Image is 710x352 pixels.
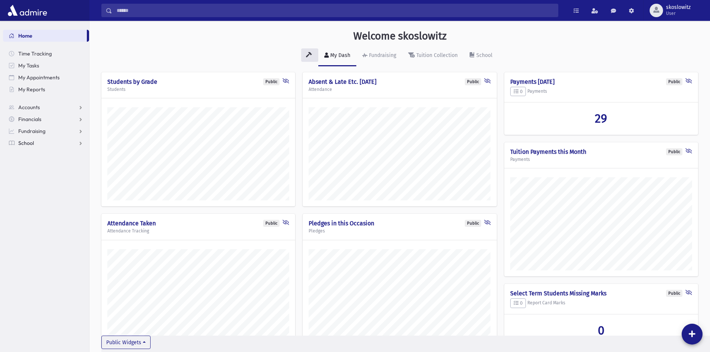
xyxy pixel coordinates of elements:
span: School [18,140,34,146]
a: School [3,137,89,149]
div: Public [465,220,481,227]
a: Accounts [3,101,89,113]
h5: Report Card Marks [510,298,692,308]
h4: Attendance Taken [107,220,289,227]
h5: Attendance Tracking [107,228,289,234]
span: My Tasks [18,62,39,69]
h5: Payments [510,87,692,96]
span: My Appointments [18,74,60,81]
div: My Dash [329,52,350,58]
span: 0 [514,89,523,94]
div: Public [263,220,280,227]
a: My Reports [3,83,89,95]
h4: Students by Grade [107,78,289,85]
button: 0 [510,87,526,96]
div: Public [666,290,682,297]
img: AdmirePro [6,3,49,18]
a: 29 [510,111,692,126]
h5: Students [107,87,289,92]
button: Public Widgets [101,336,151,349]
a: My Appointments [3,72,89,83]
a: Tuition Collection [402,45,464,66]
a: School [464,45,498,66]
span: Fundraising [18,128,45,134]
a: Time Tracking [3,48,89,60]
a: Fundraising [356,45,402,66]
h5: Payments [510,157,692,162]
div: Fundraising [367,52,396,58]
a: Fundraising [3,125,89,137]
span: Home [18,32,32,39]
span: My Reports [18,86,45,93]
div: School [475,52,492,58]
div: Tuition Collection [415,52,458,58]
input: Search [112,4,558,17]
h4: Absent & Late Etc. [DATE] [309,78,490,85]
span: Accounts [18,104,40,111]
h4: Pledges in this Occasion [309,220,490,227]
div: Public [465,78,481,85]
a: Financials [3,113,89,125]
div: Public [666,148,682,155]
a: Home [3,30,87,42]
div: Public [263,78,280,85]
a: My Dash [318,45,356,66]
div: Public [666,78,682,85]
h4: Tuition Payments this Month [510,148,692,155]
span: 0 [514,300,523,306]
a: My Tasks [3,60,89,72]
h4: Payments [DATE] [510,78,692,85]
span: 29 [595,111,607,126]
h4: Select Term Students Missing Marks [510,290,692,297]
a: 0 [510,323,692,337]
h3: Welcome skoslowitz [353,30,446,42]
span: 0 [598,323,605,337]
h5: Attendance [309,87,490,92]
span: Financials [18,116,41,123]
span: User [666,10,691,16]
span: Time Tracking [18,50,52,57]
span: skoslowitz [666,4,691,10]
button: 0 [510,298,526,308]
h5: Pledges [309,228,490,234]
